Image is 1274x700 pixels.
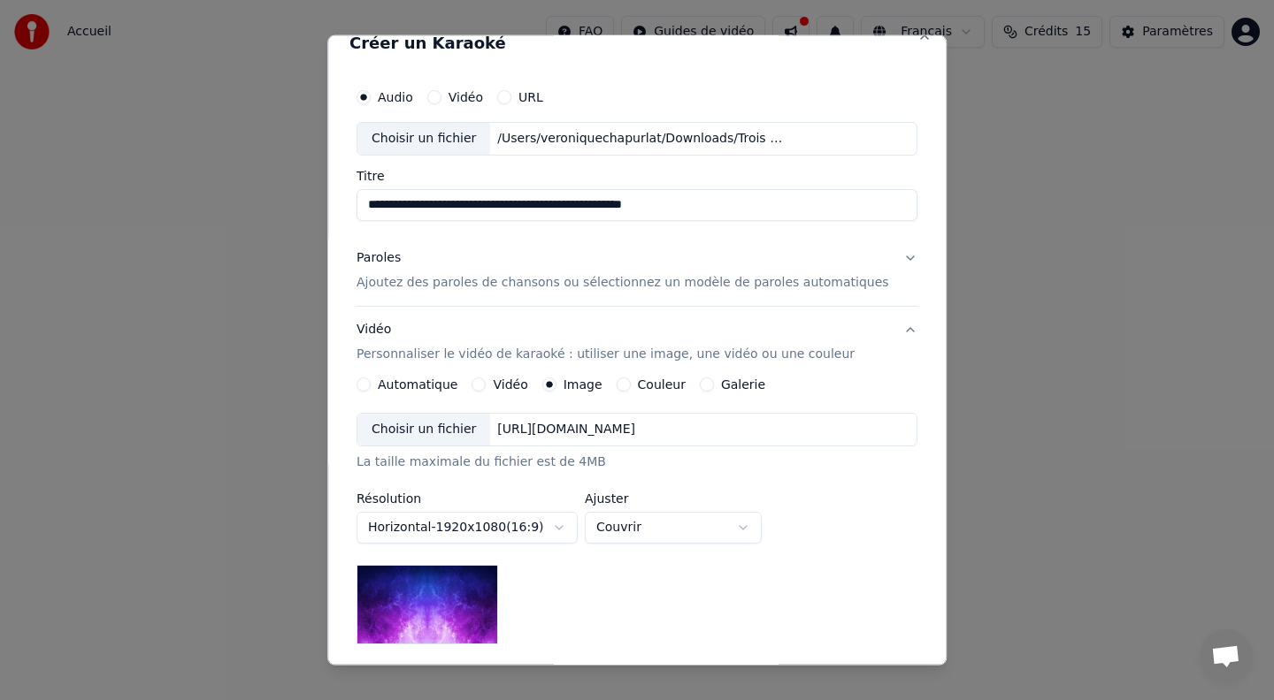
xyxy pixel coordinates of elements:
[357,414,490,445] div: Choisir un fichier
[357,453,917,471] div: La taille maximale du fichier est de 4MB
[349,35,925,51] h2: Créer un Karaoké
[357,274,889,292] p: Ajoutez des paroles de chansons ou sélectionnez un modèle de paroles automatiques
[357,123,490,155] div: Choisir un fichier
[357,321,855,363] div: Vidéo
[357,491,578,504] label: Résolution
[357,346,855,363] p: Personnaliser le vidéo de karaoké : utiliser une image, une vidéo ou une couleur
[491,421,643,438] div: [URL][DOMAIN_NAME]
[357,235,917,306] button: ParolesAjoutez des paroles de chansons ou sélectionnez un modèle de paroles automatiques
[357,249,401,267] div: Paroles
[638,378,686,391] label: Couleur
[378,378,457,391] label: Automatique
[357,307,917,377] button: VidéoPersonnaliser le vidéo de karaoké : utiliser une image, une vidéo ou une couleur
[449,91,483,103] label: Vidéo
[357,170,917,182] label: Titre
[585,491,762,504] label: Ajuster
[721,378,765,391] label: Galerie
[491,130,792,148] div: /Users/veroniquechapurlat/Downloads/Trois Cafés Gourmands - À nos souvenirs [Clip officiel].mp3
[518,91,543,103] label: URL
[564,378,602,391] label: Image
[494,378,528,391] label: Vidéo
[378,91,413,103] label: Audio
